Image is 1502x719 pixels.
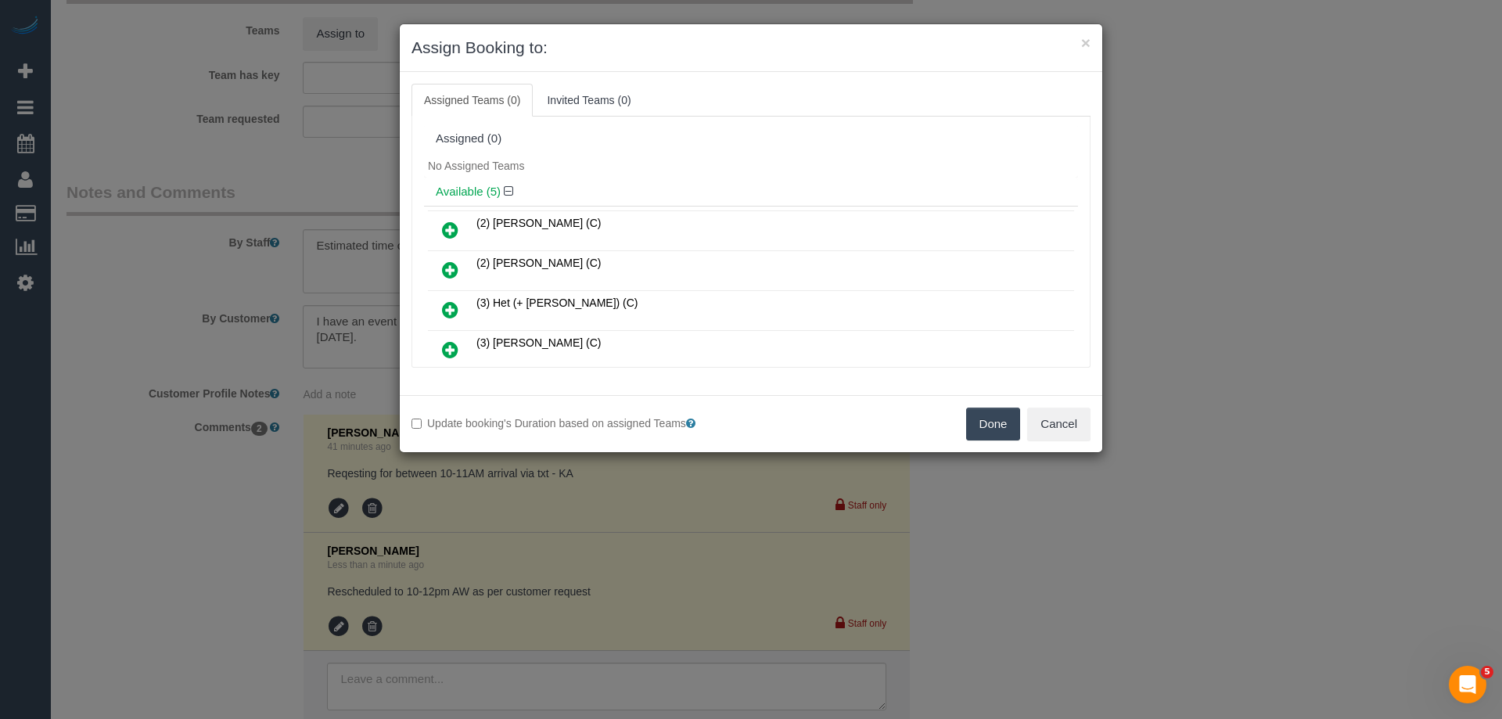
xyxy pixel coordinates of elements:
[411,415,739,431] label: Update booking's Duration based on assigned Teams
[428,160,524,172] span: No Assigned Teams
[476,336,601,349] span: (3) [PERSON_NAME] (C)
[1081,34,1091,51] button: ×
[476,217,601,229] span: (2) [PERSON_NAME] (C)
[1449,666,1486,703] iframe: Intercom live chat
[966,408,1021,440] button: Done
[534,84,643,117] a: Invited Teams (0)
[411,419,422,429] input: Update booking's Duration based on assigned Teams
[1027,408,1091,440] button: Cancel
[1481,666,1493,678] span: 5
[476,297,638,309] span: (3) Het (+ [PERSON_NAME]) (C)
[436,185,1066,199] h4: Available (5)
[411,84,533,117] a: Assigned Teams (0)
[436,132,1066,146] div: Assigned (0)
[411,36,1091,59] h3: Assign Booking to:
[476,257,601,269] span: (2) [PERSON_NAME] (C)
